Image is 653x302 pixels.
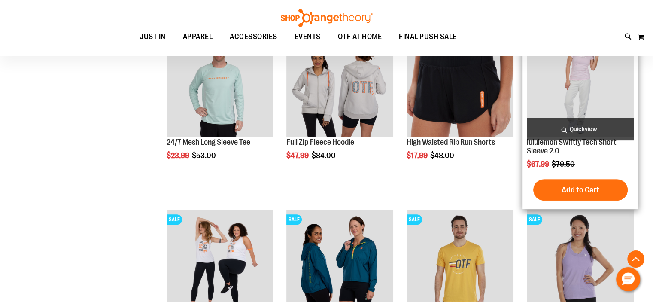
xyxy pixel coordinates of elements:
[286,214,302,225] span: SALE
[183,27,213,46] span: APPAREL
[616,267,640,291] button: Hello, have a question? Let’s chat.
[430,151,456,160] span: $48.00
[131,27,174,47] a: JUST IN
[329,27,391,47] a: OTF AT HOME
[527,160,550,168] span: $67.99
[627,250,644,268] button: Back To Top
[286,138,354,146] a: Full Zip Fleece Hoodie
[311,151,337,160] span: $84.00
[167,138,250,146] a: 24/7 Mesh Long Sleeve Tee
[407,151,429,160] span: $17.99
[527,118,634,140] a: Quickview
[407,31,513,137] img: High Waisted Rib Run Shorts
[282,26,398,182] div: product
[167,31,273,137] img: Main Image of 1457095
[167,151,191,160] span: $23.99
[527,214,542,225] span: SALE
[402,26,518,182] div: product
[167,31,273,139] a: Main Image of 1457095SALE
[407,214,422,225] span: SALE
[533,179,628,201] button: Add to Cart
[167,214,182,225] span: SALE
[522,26,638,209] div: product
[407,31,513,139] a: High Waisted Rib Run ShortsSALE
[230,27,277,46] span: ACCESSORIES
[407,138,495,146] a: High Waisted Rib Run Shorts
[390,27,465,46] a: FINAL PUSH SALE
[221,27,286,47] a: ACCESSORIES
[140,27,166,46] span: JUST IN
[286,31,393,139] a: Main Image of 1457091SALE
[295,27,321,46] span: EVENTS
[338,27,382,46] span: OTF AT HOME
[286,151,310,160] span: $47.99
[174,27,222,47] a: APPAREL
[286,31,393,137] img: Main Image of 1457091
[527,31,634,139] a: lululemon Swiftly Tech Short Sleeve 2.0SALE
[527,31,634,137] img: lululemon Swiftly Tech Short Sleeve 2.0
[279,9,374,27] img: Shop Orangetheory
[286,27,329,47] a: EVENTS
[192,151,217,160] span: $53.00
[552,160,576,168] span: $79.50
[162,26,278,182] div: product
[562,185,599,195] span: Add to Cart
[527,138,617,155] a: lululemon Swiftly Tech Short Sleeve 2.0
[399,27,457,46] span: FINAL PUSH SALE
